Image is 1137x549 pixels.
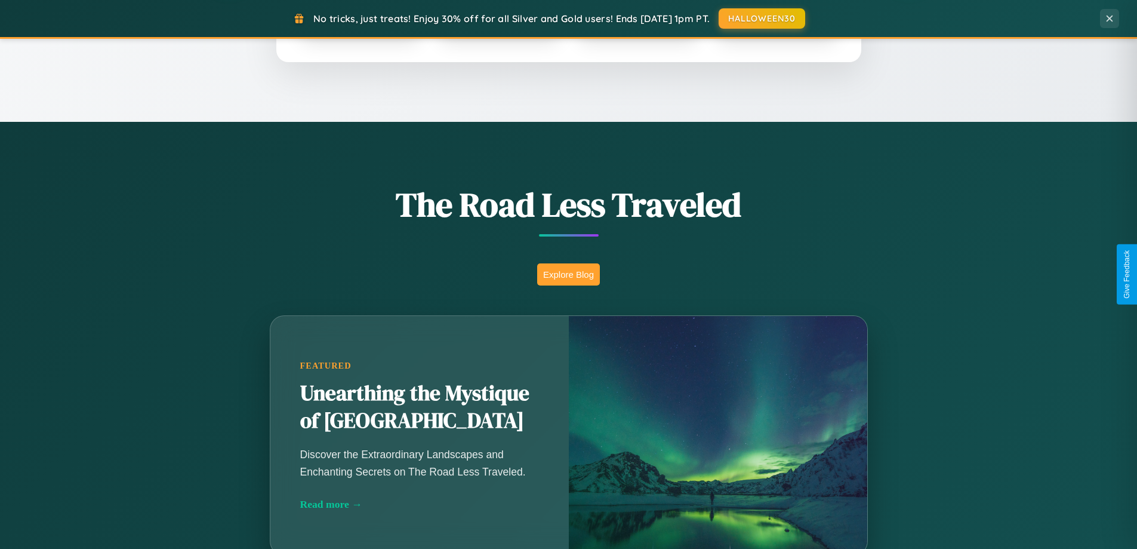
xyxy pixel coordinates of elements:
button: Explore Blog [537,263,600,286]
span: No tricks, just treats! Enjoy 30% off for all Silver and Gold users! Ends [DATE] 1pm PT. [313,13,710,24]
div: Featured [300,361,539,371]
h1: The Road Less Traveled [211,182,927,228]
button: HALLOWEEN30 [719,8,805,29]
div: Read more → [300,498,539,511]
p: Discover the Extraordinary Landscapes and Enchanting Secrets on The Road Less Traveled. [300,446,539,480]
div: Give Feedback [1123,250,1131,299]
h2: Unearthing the Mystique of [GEOGRAPHIC_DATA] [300,380,539,435]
